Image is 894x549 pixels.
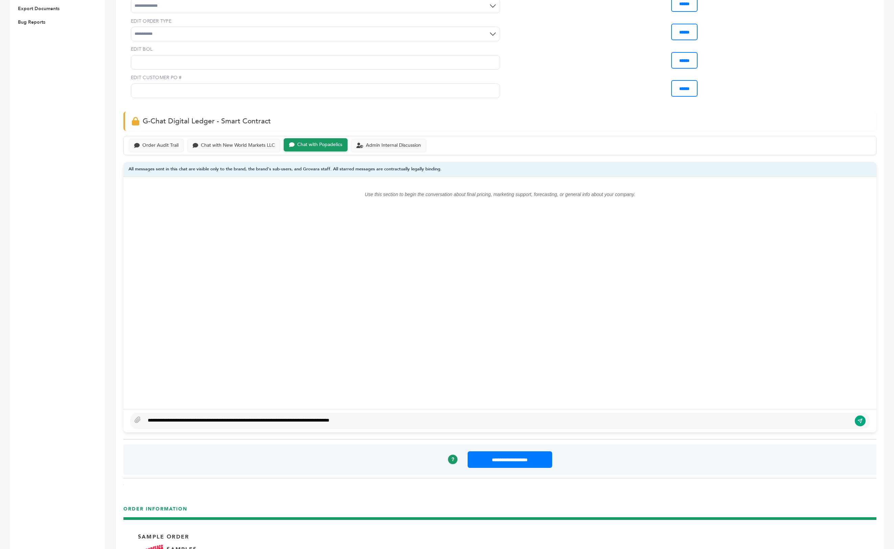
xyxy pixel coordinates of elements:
label: EDIT BOL [131,46,500,53]
p: Use this section to begin the conversation about final pricing, marketing support, forecasting, o... [137,190,863,198]
label: EDIT ORDER TYPE [131,18,500,25]
div: Order Audit Trail [142,143,179,148]
a: Export Documents [18,5,60,12]
label: EDIT CUSTOMER PO # [131,74,500,81]
div: Admin Internal Discussion [366,143,421,148]
span: G-Chat Digital Ledger - Smart Contract [143,116,271,126]
a: ? [448,455,457,464]
p: Sample Order [138,533,189,541]
h3: ORDER INFORMATION [123,506,876,518]
a: Bug Reports [18,19,45,25]
div: Chat with New World Markets LLC [201,143,275,148]
div: Chat with Popadelics [297,142,342,148]
div: All messages sent in this chat are visible only to the brand, the brand's sub-users, and Grovara ... [123,162,876,177]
